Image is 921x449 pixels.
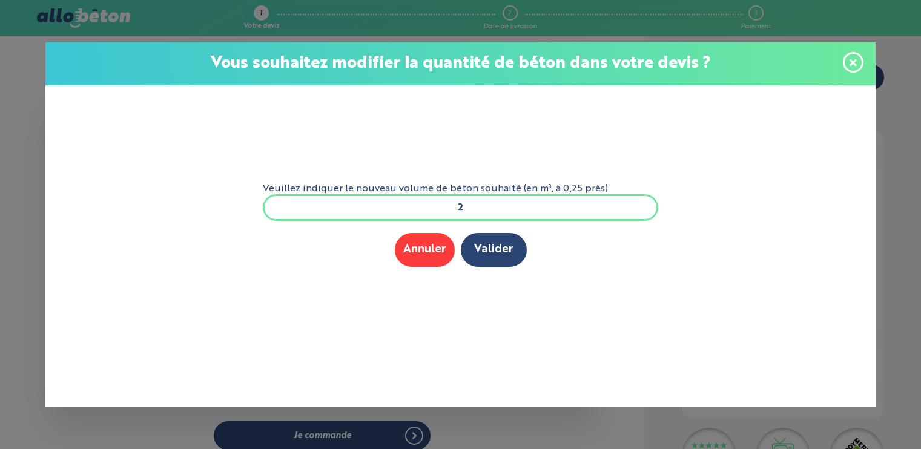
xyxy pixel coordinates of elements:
iframe: Help widget launcher [813,402,908,436]
p: Vous souhaitez modifier la quantité de béton dans votre devis ? [58,54,863,73]
label: Veuillez indiquer le nouveau volume de béton souhaité (en m³, à 0,25 près) [263,183,659,194]
input: xxx [263,194,659,221]
button: Annuler [395,233,455,266]
button: Valider [461,233,527,266]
